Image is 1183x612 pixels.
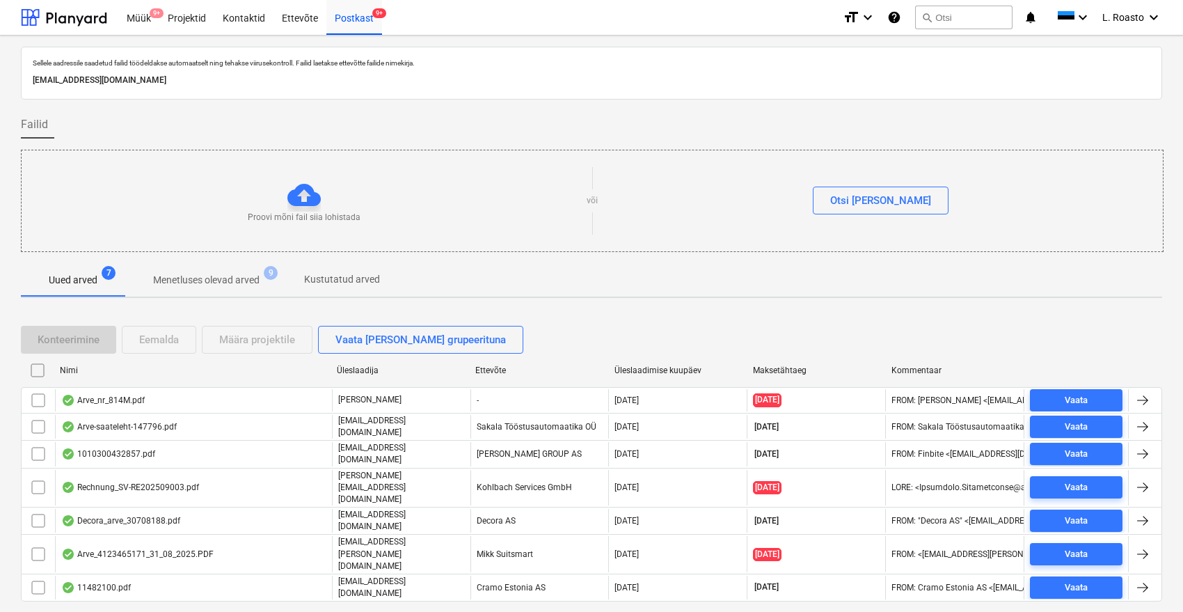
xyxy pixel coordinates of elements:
p: või [587,195,598,207]
div: Maksetähtaeg [753,366,880,375]
button: Vaata [1030,443,1122,465]
div: [DATE] [614,395,639,405]
span: 9 [264,266,278,280]
p: [EMAIL_ADDRESS][DOMAIN_NAME] [338,576,465,599]
span: [DATE] [753,548,781,561]
button: Otsi [915,6,1013,29]
div: [DATE] [614,549,639,559]
div: Mikk Suitsmart [470,536,609,572]
span: L. Roasto [1102,12,1144,23]
div: Vaata [1065,547,1088,563]
div: Proovi mõni fail siia lohistadavõiOtsi [PERSON_NAME] [21,150,1164,252]
i: notifications [1024,9,1038,26]
button: Vaata [1030,543,1122,565]
p: [PERSON_NAME] [338,394,402,406]
div: [DATE] [614,449,639,459]
div: [DATE] [614,482,639,492]
div: Arve_4123465171_31_08_2025.PDF [61,549,214,560]
div: Andmed failist loetud [61,448,75,460]
div: Arve_nr_814M.pdf [61,395,145,406]
p: [EMAIL_ADDRESS][DOMAIN_NAME] [33,73,1150,88]
span: 9+ [372,8,386,18]
button: Vaata [1030,476,1122,499]
p: Kustutatud arved [304,272,380,287]
div: Nimi [60,366,326,375]
i: keyboard_arrow_down [1074,9,1091,26]
p: [EMAIL_ADDRESS][DOMAIN_NAME] [338,509,465,533]
div: Cramo Estonia AS [470,576,609,599]
i: keyboard_arrow_down [1145,9,1162,26]
button: Vaata [1030,510,1122,532]
p: Sellele aadressile saadetud failid töödeldakse automaatselt ning tehakse viirusekontroll. Failid ... [33,58,1150,68]
div: Vaata [1065,513,1088,529]
div: Decora AS [470,509,609,533]
span: [DATE] [753,481,781,494]
div: 1010300432857.pdf [61,448,155,460]
i: Abikeskus [887,9,901,26]
span: Failid [21,116,48,133]
span: [DATE] [753,393,781,407]
div: Andmed failist loetud [61,549,75,560]
div: [DATE] [614,422,639,432]
p: Menetluses olevad arved [153,273,260,288]
div: Vaata [1065,419,1088,435]
div: Üleslaadija [337,366,464,375]
button: Vaata [1030,576,1122,599]
div: Andmed failist loetud [61,582,75,593]
div: Decora_arve_30708188.pdf [61,515,180,526]
div: Rechnung_SV-RE202509003.pdf [61,482,199,493]
p: [EMAIL_ADDRESS][DOMAIN_NAME] [338,442,465,466]
button: Otsi [PERSON_NAME] [813,187,948,214]
i: format_size [843,9,859,26]
i: keyboard_arrow_down [859,9,876,26]
p: [PERSON_NAME][EMAIL_ADDRESS][DOMAIN_NAME] [338,470,465,505]
div: Andmed failist loetud [61,515,75,526]
button: Vaata [PERSON_NAME] grupeerituna [318,326,523,354]
div: Vaata [1065,580,1088,596]
div: Otsi [PERSON_NAME] [830,191,931,210]
div: Andmed failist loetud [61,421,75,432]
div: Sakala Tööstusautomaatika OÜ [470,415,609,439]
div: Arve-saateleht-147796.pdf [61,421,177,432]
button: Vaata [1030,416,1122,438]
div: Üleslaadimise kuupäev [614,366,742,375]
div: Kohlbach Services GmbH [470,470,609,505]
span: [DATE] [753,515,780,527]
span: [DATE] [753,421,780,433]
div: Vaata [1065,393,1088,409]
div: Vaata [1065,446,1088,462]
span: [DATE] [753,581,780,593]
p: Uued arved [49,273,97,288]
div: - [470,389,609,411]
div: Vaata [1065,480,1088,496]
div: Andmed failist loetud [61,482,75,493]
div: 11482100.pdf [61,582,131,593]
span: [DATE] [753,448,780,460]
div: Ettevõte [475,366,603,375]
div: Andmed failist loetud [61,395,75,406]
div: [DATE] [614,583,639,593]
span: search [921,12,932,23]
button: Vaata [1030,389,1122,411]
div: [PERSON_NAME] GROUP AS [470,442,609,466]
p: [EMAIL_ADDRESS][DOMAIN_NAME] [338,415,465,439]
p: [EMAIL_ADDRESS][PERSON_NAME][DOMAIN_NAME] [338,536,465,572]
div: Kommentaar [891,366,1019,375]
div: Vaata [PERSON_NAME] grupeerituna [335,331,506,349]
span: 7 [102,266,116,280]
span: 9+ [150,8,164,18]
p: Proovi mõni fail siia lohistada [248,212,360,223]
div: [DATE] [614,516,639,526]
